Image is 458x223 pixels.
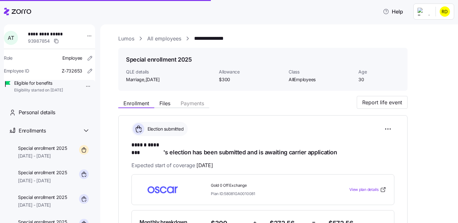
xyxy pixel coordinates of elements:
span: Eligible for benefits [14,80,63,86]
span: Z-732653 [62,68,82,74]
h1: Special enrollment 2025 [126,56,192,64]
span: [DATE] - [DATE] [18,153,67,159]
span: Plan ID: 58081GA0010081 [211,191,255,196]
span: Help [383,8,403,15]
span: Expected start of coverage [131,161,213,169]
span: Employee [62,55,82,61]
span: View plan details [349,187,379,193]
span: Special enrollment 2025 [18,194,67,201]
span: Employee ID [4,68,29,74]
span: [DATE] - [DATE] [18,202,67,208]
span: Role [4,55,13,61]
span: Eligibility started on [DATE] [14,88,63,93]
span: Files [159,101,170,106]
span: Class [289,69,353,75]
span: Age [358,69,400,75]
span: Special enrollment 2025 [18,169,67,176]
span: [DATE] [196,161,213,169]
span: Gold 0 Off Exchange [211,183,323,188]
span: 30 [358,76,400,83]
h1: 's election has been submitted and is awaiting carrier application [131,141,394,156]
span: [DATE] [146,76,160,83]
a: Lumos [118,35,134,43]
span: Enrollments [19,127,46,135]
span: Marriage , [126,76,160,83]
span: Allowance [219,69,283,75]
img: Oscar [139,182,186,197]
span: AllEmployees [289,76,353,83]
span: Personal details [19,108,55,116]
span: Election submitted [146,126,184,132]
span: Report life event [362,99,402,106]
button: Help [378,5,408,18]
img: Employer logo [418,8,430,15]
span: QLE details [126,69,214,75]
span: A T [8,35,14,40]
span: [DATE] - [DATE] [18,177,67,184]
span: Enrollment [123,101,149,106]
a: All employees [147,35,181,43]
img: 36904a2d7fbca397066e0f10caefeab4 [440,6,450,17]
span: Special enrollment 2025 [18,145,67,151]
span: $300 [219,76,283,83]
span: 93987854 [28,38,50,44]
span: Payments [181,101,204,106]
button: Report life event [357,96,408,109]
a: View plan details [349,186,386,193]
